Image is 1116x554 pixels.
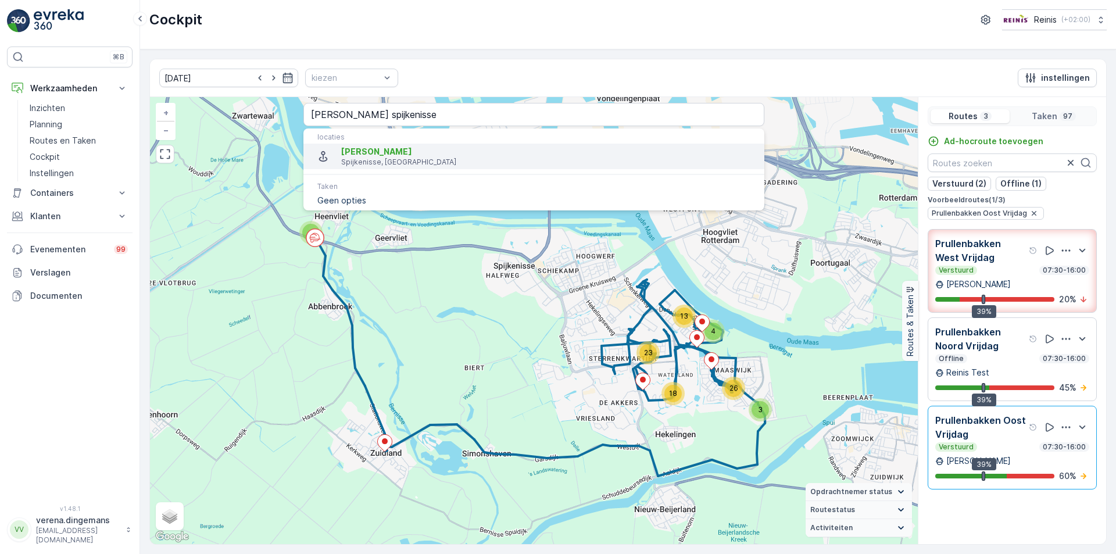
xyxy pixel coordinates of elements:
[7,181,133,205] button: Containers
[982,112,989,121] p: 3
[25,165,133,181] a: Instellingen
[30,102,65,114] p: Inzichten
[116,245,126,254] p: 99
[946,278,1011,290] p: [PERSON_NAME]
[1029,246,1038,255] div: help tooltippictogram
[299,221,323,244] div: 4
[149,10,202,29] p: Cockpit
[669,389,677,398] span: 18
[309,228,313,237] span: 4
[673,305,696,328] div: 13
[159,69,298,87] input: dd/mm/yyyy
[1018,69,1097,87] button: instellingen
[972,394,996,406] div: 39%
[1042,354,1087,363] p: 07:30-16:00
[928,153,1097,172] input: Routes zoeken
[806,483,912,501] summary: Opdrachtnemer status
[1000,178,1042,190] p: Offline (1)
[810,505,855,514] span: Routestatus
[806,501,912,519] summary: Routestatus
[938,442,975,452] p: Verstuurd
[317,133,750,142] p: locaties
[806,519,912,537] summary: Activiteiten
[758,405,763,414] span: 3
[1059,382,1076,394] p: 45 %
[303,103,764,126] input: Zoek naar taken of een locatie
[341,146,412,156] span: [PERSON_NAME]
[810,487,892,496] span: Opdrachtnemer status
[661,382,685,405] div: 18
[30,244,107,255] p: Evenementen
[163,108,169,117] span: +
[702,320,725,343] div: 4
[30,135,96,146] p: Routes en Taken
[7,284,133,308] a: Documenten
[30,187,109,199] p: Containers
[1029,423,1038,432] div: help tooltippictogram
[996,177,1046,191] button: Offline (1)
[1029,334,1038,344] div: help tooltippictogram
[722,377,745,400] div: 26
[1034,14,1057,26] p: Reinis
[1042,442,1087,452] p: 07:30-16:00
[7,514,133,545] button: VVverena.dingemans[EMAIL_ADDRESS][DOMAIN_NAME]
[113,52,124,62] p: ⌘B
[7,77,133,100] button: Werkzaamheden
[7,9,30,33] img: logo
[938,266,975,275] p: Verstuurd
[810,523,853,532] span: Activiteiten
[25,133,133,149] a: Routes en Taken
[7,505,133,512] span: v 1.48.1
[163,125,169,135] span: −
[7,261,133,284] a: Verslagen
[25,149,133,165] a: Cockpit
[30,210,109,222] p: Klanten
[1002,13,1029,26] img: Reinis-Logo-Vrijstaand_Tekengebied-1-copy2_aBO4n7j.png
[935,413,1026,441] p: Prullenbakken Oost Vrijdag
[946,367,989,378] p: Reinis Test
[1002,9,1107,30] button: Reinis(+02:00)
[944,135,1043,147] p: Ad-hocroute toevoegen
[972,305,996,318] div: 39%
[1041,72,1090,84] p: instellingen
[1059,470,1076,482] p: 60 %
[1059,294,1076,305] p: 20 %
[317,182,750,191] p: Taken
[938,354,965,363] p: Offline
[935,237,1026,265] p: Prullenbakken West Vrijdag
[946,455,1011,467] p: [PERSON_NAME]
[1042,266,1087,275] p: 07:30-16:00
[636,341,660,364] div: 23
[711,327,716,335] span: 4
[157,503,183,529] a: Layers
[729,384,738,392] span: 26
[30,119,62,130] p: Planning
[928,135,1043,147] a: Ad-hocroute toevoegen
[928,177,991,191] button: Verstuurd (2)
[972,458,996,471] div: 39%
[30,83,109,94] p: Werkzaamheden
[7,205,133,228] button: Klanten
[36,514,120,526] p: verena.dingemans
[749,398,772,421] div: 3
[932,178,986,190] p: Verstuurd (2)
[157,104,174,121] a: In zoomen
[904,295,916,356] p: Routes & Taken
[932,209,1027,218] span: Prullenbakken Oost Vrijdag
[1061,15,1090,24] p: ( +02:00 )
[34,9,84,33] img: logo_light-DOdMpM7g.png
[935,325,1026,353] p: Prullenbakken Noord Vrijdag
[10,520,28,539] div: VV
[153,529,191,544] img: Google
[25,100,133,116] a: Inzichten
[1062,112,1074,121] p: 97
[7,238,133,261] a: Evenementen99
[1032,110,1057,122] p: Taken
[157,121,174,139] a: Uitzoomen
[30,290,128,302] p: Documenten
[341,158,755,167] p: Spijkenisse, [GEOGRAPHIC_DATA]
[36,526,120,545] p: [EMAIL_ADDRESS][DOMAIN_NAME]
[153,529,191,544] a: Dit gebied openen in Google Maps (er wordt een nieuw venster geopend)
[30,267,128,278] p: Verslagen
[680,312,688,320] span: 13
